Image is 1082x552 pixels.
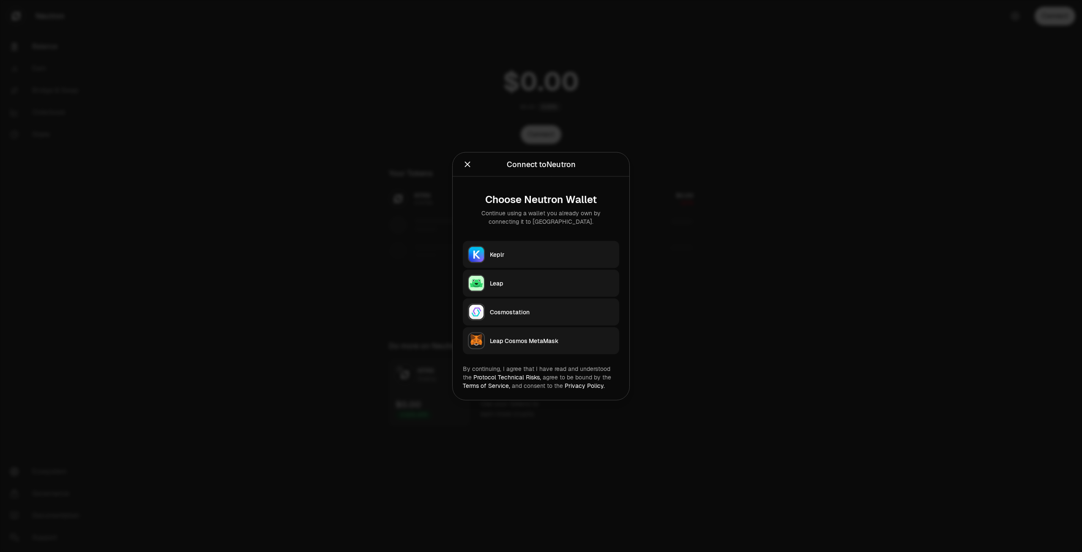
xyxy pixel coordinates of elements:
div: Cosmostation [490,308,614,316]
div: By continuing, I agree that I have read and understood the agree to be bound by the and consent t... [463,364,619,390]
div: Leap Cosmos MetaMask [490,336,614,345]
img: Cosmostation [469,304,484,319]
div: Continue using a wallet you already own by connecting it to [GEOGRAPHIC_DATA]. [470,209,612,225]
a: Privacy Policy. [565,382,605,389]
button: KeplrKeplr [463,241,619,268]
button: LeapLeap [463,269,619,297]
img: Keplr [469,247,484,262]
img: Leap Cosmos MetaMask [469,333,484,348]
a: Protocol Technical Risks, [473,373,541,381]
a: Terms of Service, [463,382,510,389]
div: Choose Neutron Wallet [470,193,612,205]
button: Close [463,158,472,170]
div: Keplr [490,250,614,258]
img: Leap [469,275,484,291]
button: CosmostationCosmostation [463,298,619,325]
div: Connect to Neutron [507,158,576,170]
div: Leap [490,279,614,287]
button: Leap Cosmos MetaMaskLeap Cosmos MetaMask [463,327,619,354]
